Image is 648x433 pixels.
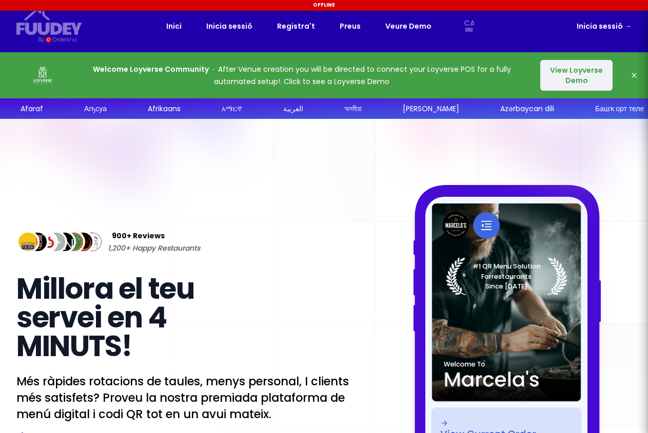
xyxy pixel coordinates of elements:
strong: Welcome Loyverse Community [93,64,209,74]
img: Review Img [63,231,86,254]
img: Review Img [26,231,49,254]
div: Afaraf [19,104,42,114]
div: Offline [2,2,646,9]
div: العربية [282,104,302,114]
button: View Loyverse Demo [540,60,613,91]
a: Inici [166,20,182,32]
img: Review Img [53,231,76,254]
p: Més ràpides rotacions de taules, menys personal, I clients més satisfets? Proveu la nostra premia... [16,373,361,422]
div: [PERSON_NAME] [401,104,458,114]
svg: {/* Added fill="currentColor" here */} {/* This rectangle defines the background. Its explicit fi... [16,8,82,35]
div: Afrikaans [146,104,179,114]
a: Veure Demo [385,20,431,32]
img: Review Img [16,231,40,254]
img: Review Img [44,231,67,254]
div: Orderlina [52,35,76,44]
span: → [624,21,632,31]
span: Millora el teu servei en 4 MINUTS! [16,269,194,366]
div: አማርኛ [220,104,241,114]
a: Inicia sessió [206,20,252,32]
div: By [38,35,44,44]
a: Preus [340,20,361,32]
img: Review Img [81,231,104,254]
a: Registra't [277,20,315,32]
span: 1,200+ Happy Restaurants [108,242,200,254]
div: Azərbaycan dili [499,104,553,114]
a: Inicia sessió [577,20,632,32]
span: 900+ Reviews [112,230,165,242]
p: After Venue creation you will be directed to connect your Loyverse POS for a fully automated setu... [78,63,525,88]
div: Аҧсуа [83,104,105,114]
img: Review Img [35,231,58,254]
img: Review Img [72,231,95,254]
img: Laurel [445,257,567,295]
div: Башҡорт теле [594,104,642,114]
div: অসমীয়া [343,104,360,114]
